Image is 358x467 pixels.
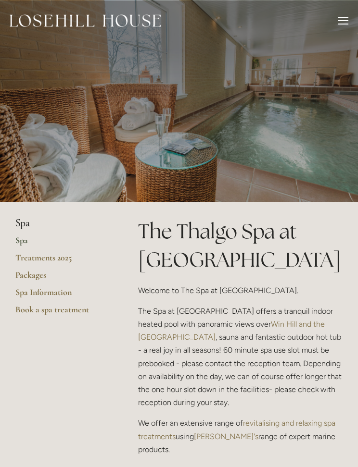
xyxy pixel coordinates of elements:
[138,217,343,274] h1: The Thalgo Spa at [GEOGRAPHIC_DATA]
[194,432,258,441] a: [PERSON_NAME]'s
[138,284,343,297] p: Welcome to The Spa at [GEOGRAPHIC_DATA].
[15,217,107,230] li: Spa
[138,418,337,441] a: revitalising and relaxing spa treatments
[138,305,343,409] p: The Spa at [GEOGRAPHIC_DATA] offers a tranquil indoor heated pool with panoramic views over , sau...
[15,304,107,321] a: Book a spa treatment
[15,270,107,287] a: Packages
[15,235,107,252] a: Spa
[15,252,107,270] a: Treatments 2025
[138,417,343,456] p: We offer an extensive range of using range of expert marine products.
[15,287,107,304] a: Spa Information
[10,14,161,27] img: Losehill House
